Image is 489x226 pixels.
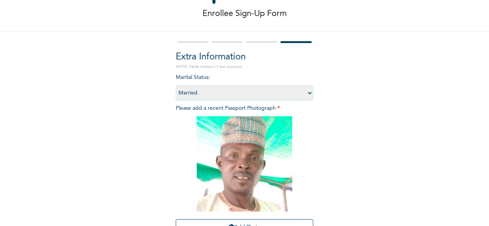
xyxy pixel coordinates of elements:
[176,64,313,70] p: NOTE: Fields marked (*) are required
[202,8,287,20] p: Enrollee Sign-Up Form
[176,75,313,96] span: Marital Status :
[197,116,292,212] img: Crop
[176,50,313,64] h2: Extra Information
